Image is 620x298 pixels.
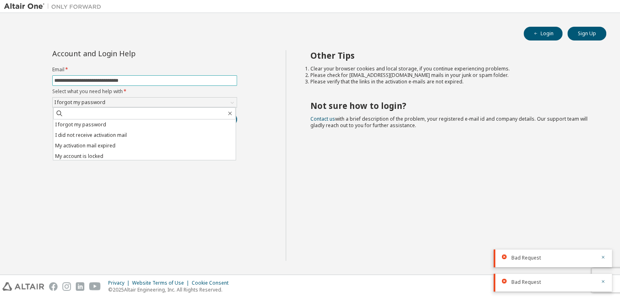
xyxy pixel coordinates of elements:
li: Please verify that the links in the activation e-mails are not expired. [310,79,592,85]
div: Account and Login Help [52,50,200,57]
span: Bad Request [511,255,541,261]
button: Login [524,27,562,40]
img: linkedin.svg [76,282,84,291]
div: I forgot my password [53,98,107,107]
li: Please check for [EMAIL_ADDRESS][DOMAIN_NAME] mails in your junk or spam folder. [310,72,592,79]
img: instagram.svg [62,282,71,291]
div: Website Terms of Use [132,280,192,286]
span: Bad Request [511,279,541,285]
img: Altair One [4,2,105,11]
button: Sign Up [567,27,606,40]
li: Clear your browser cookies and local storage, if you continue experiencing problems. [310,66,592,72]
label: Select what you need help with [52,88,237,95]
div: I forgot my password [53,98,237,107]
li: I forgot my password [53,119,235,130]
img: youtube.svg [89,282,101,291]
p: © 2025 Altair Engineering, Inc. All Rights Reserved. [108,286,233,293]
a: Contact us [310,115,335,122]
img: facebook.svg [49,282,58,291]
div: Privacy [108,280,132,286]
span: with a brief description of the problem, your registered e-mail id and company details. Our suppo... [310,115,588,129]
h2: Other Tips [310,50,592,61]
img: altair_logo.svg [2,282,44,291]
h2: Not sure how to login? [310,100,592,111]
label: Email [52,66,237,73]
div: Cookie Consent [192,280,233,286]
